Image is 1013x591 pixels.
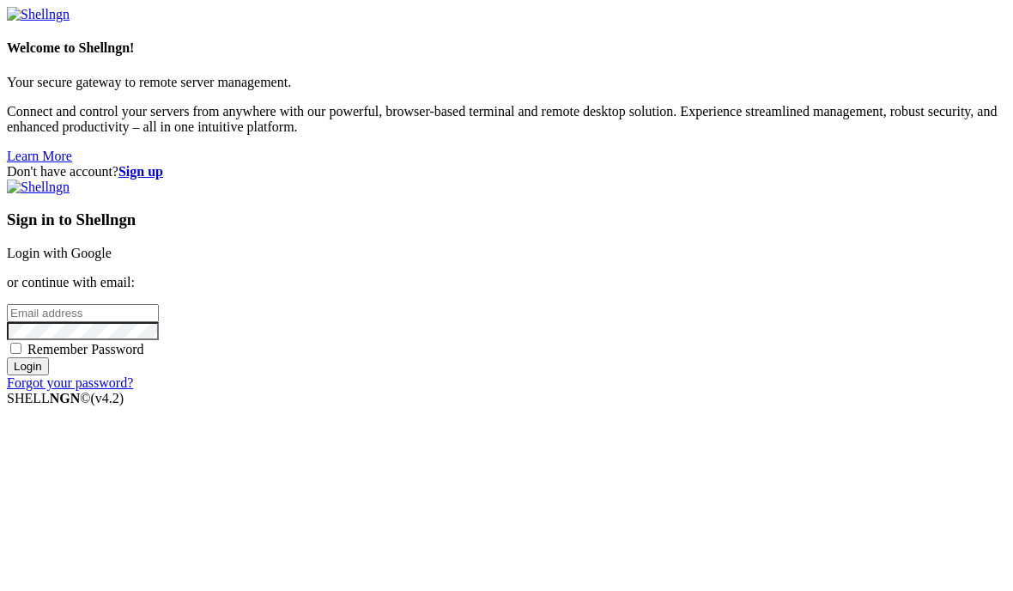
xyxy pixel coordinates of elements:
h3: Sign in to Shellngn [7,210,1006,229]
p: or continue with email: [7,275,1006,290]
p: Your secure gateway to remote server management. [7,75,1006,90]
input: Email address [7,304,159,322]
p: Connect and control your servers from anywhere with our powerful, browser-based terminal and remo... [7,104,1006,135]
a: Forgot your password? [7,375,133,390]
input: Remember Password [10,343,21,354]
h4: Welcome to Shellngn! [7,40,1006,56]
input: Login [7,357,49,375]
div: Don't have account? [7,164,1006,180]
img: Shellngn [7,180,70,195]
span: Remember Password [27,342,144,356]
a: Login with Google [7,246,112,260]
span: SHELL © [7,391,124,405]
b: NGN [50,391,81,405]
a: Sign up [118,164,163,179]
span: 4.2.0 [91,391,124,405]
img: Shellngn [7,7,70,22]
a: Learn More [7,149,72,163]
